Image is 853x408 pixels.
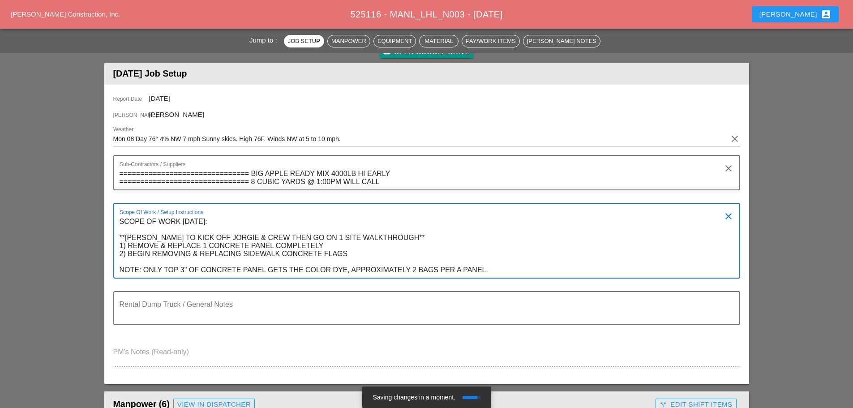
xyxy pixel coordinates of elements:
textarea: PM's Notes (Read-only) [113,345,740,366]
button: Pay/Work Items [462,35,519,47]
div: Job Setup [288,37,320,46]
i: account_box [821,9,832,20]
i: clear [729,133,740,144]
textarea: Rental Dump Truck / General Notes [120,303,727,324]
button: Job Setup [284,35,324,47]
div: [PERSON_NAME] Notes [527,37,596,46]
div: Equipment [377,37,412,46]
span: Saving changes in a moment. [373,394,455,401]
span: Report Date [113,95,149,103]
div: Material [423,37,454,46]
div: Pay/Work Items [466,37,515,46]
span: [DATE] [149,94,170,102]
span: [PERSON_NAME] [113,111,149,119]
span: 525116 - MANL_LHL_N003 - [DATE] [350,9,502,19]
button: Equipment [373,35,416,47]
div: [PERSON_NAME] [759,9,832,20]
span: Jump to : [249,36,281,44]
a: [PERSON_NAME] Construction, Inc. [11,10,120,18]
div: Manpower [331,37,366,46]
button: [PERSON_NAME] Notes [523,35,600,47]
button: [PERSON_NAME] [752,6,839,22]
span: [PERSON_NAME] [149,111,204,118]
i: clear [723,211,734,222]
input: Weather [113,132,728,146]
button: Manpower [327,35,370,47]
header: [DATE] Job Setup [104,63,749,85]
textarea: Scope Of Work / Setup Instructions [120,215,727,278]
button: Material [419,35,459,47]
i: clear [723,163,734,174]
textarea: Sub-Contractors / Suppliers [120,167,727,189]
